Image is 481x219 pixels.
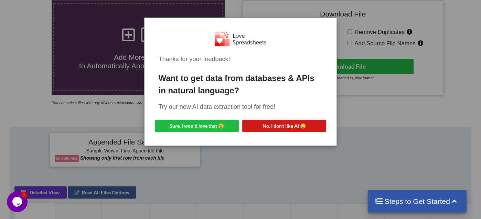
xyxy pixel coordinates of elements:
div: Try our new AI data extraction tool for free! [158,102,322,112]
img: Logo.png [215,32,266,46]
button: Sure, I would love that 😀 [155,120,239,132]
iframe: chat widget [7,192,29,212]
button: No, I don't like AI 😥 [242,120,326,132]
div: Want to get data from databases & APIs in natural language? [158,72,322,97]
div: Thanks for your feedback! [158,55,322,64]
h4: Steps to Get Started [375,197,460,206]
